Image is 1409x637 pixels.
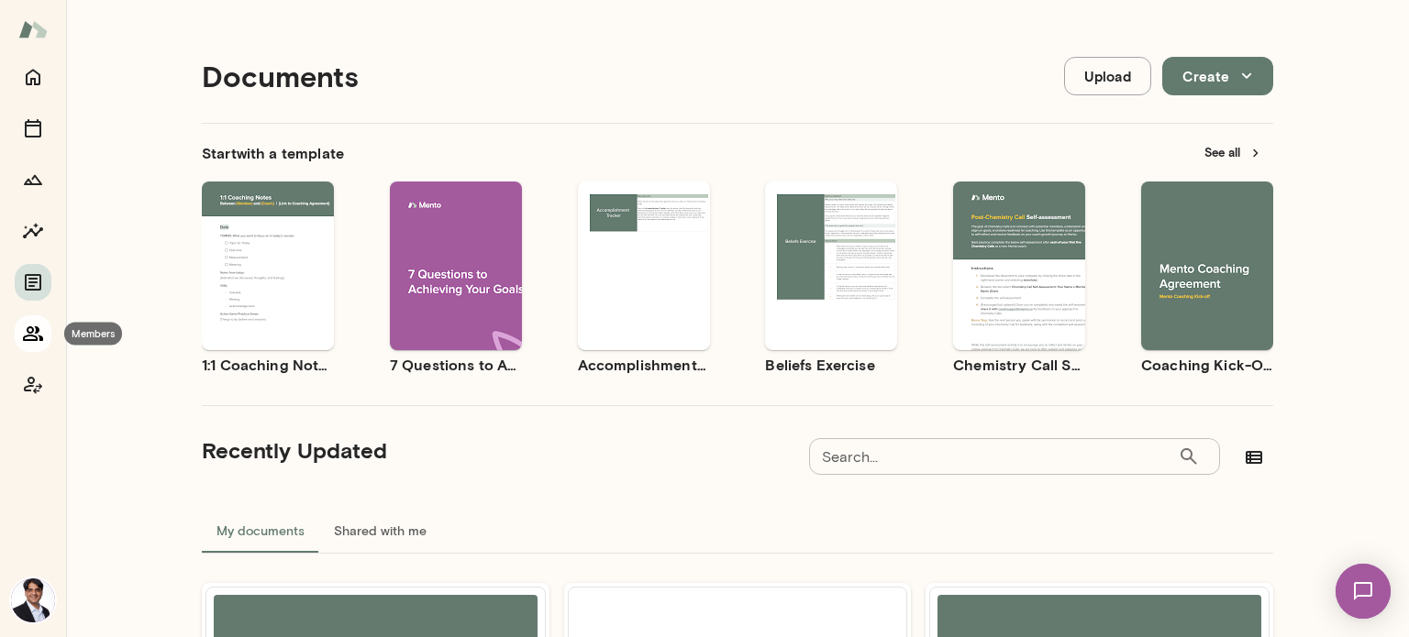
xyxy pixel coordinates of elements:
img: Mento [18,12,48,47]
h5: Recently Updated [202,435,387,465]
div: documents tabs [202,509,1273,553]
h6: Coaching Kick-Off | Coaching Agreement [1141,354,1273,376]
h6: Start with a template [202,142,344,164]
h6: Accomplishment Tracker [578,354,710,376]
button: Home [15,59,51,95]
img: Raj Manghani [11,578,55,622]
button: Members [15,315,51,352]
button: Documents [15,264,51,301]
button: Growth Plan [15,161,51,198]
div: Members [64,323,122,346]
h6: Beliefs Exercise [765,354,897,376]
button: Shared with me [319,509,441,553]
h4: Documents [202,59,359,93]
button: My documents [202,509,319,553]
button: Create [1162,57,1273,95]
h6: 7 Questions to Achieving Your Goals [390,354,522,376]
button: See all [1193,138,1273,167]
button: Insights [15,213,51,249]
button: Coach app [15,367,51,403]
h6: 1:1 Coaching Notes [202,354,334,376]
h6: Chemistry Call Self-Assessment [Coaches only] [953,354,1085,376]
button: Upload [1064,57,1151,95]
button: Sessions [15,110,51,147]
